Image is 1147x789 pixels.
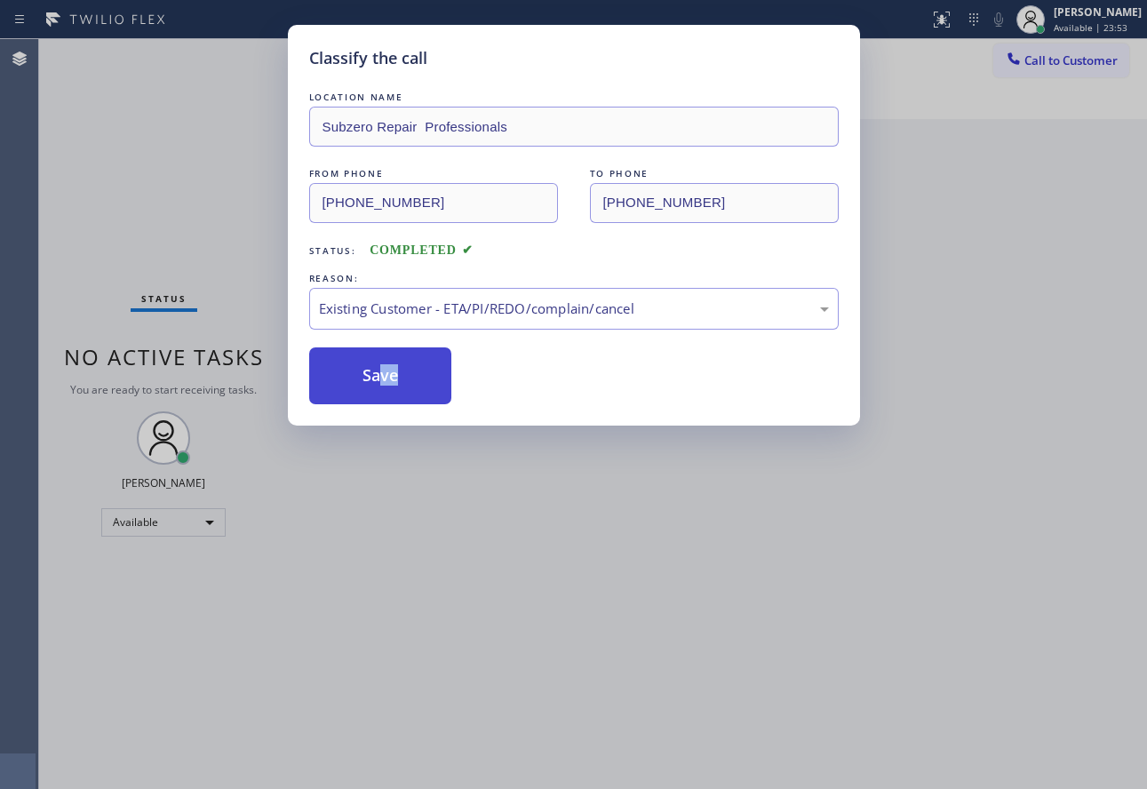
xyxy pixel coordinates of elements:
h5: Classify the call [309,46,427,70]
span: Status: [309,244,356,257]
div: TO PHONE [590,164,839,183]
input: From phone [309,183,558,223]
div: Existing Customer - ETA/PI/REDO/complain/cancel [319,299,829,319]
div: LOCATION NAME [309,88,839,107]
button: Save [309,347,452,404]
div: FROM PHONE [309,164,558,183]
input: To phone [590,183,839,223]
span: COMPLETED [370,243,473,257]
div: REASON: [309,269,839,288]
